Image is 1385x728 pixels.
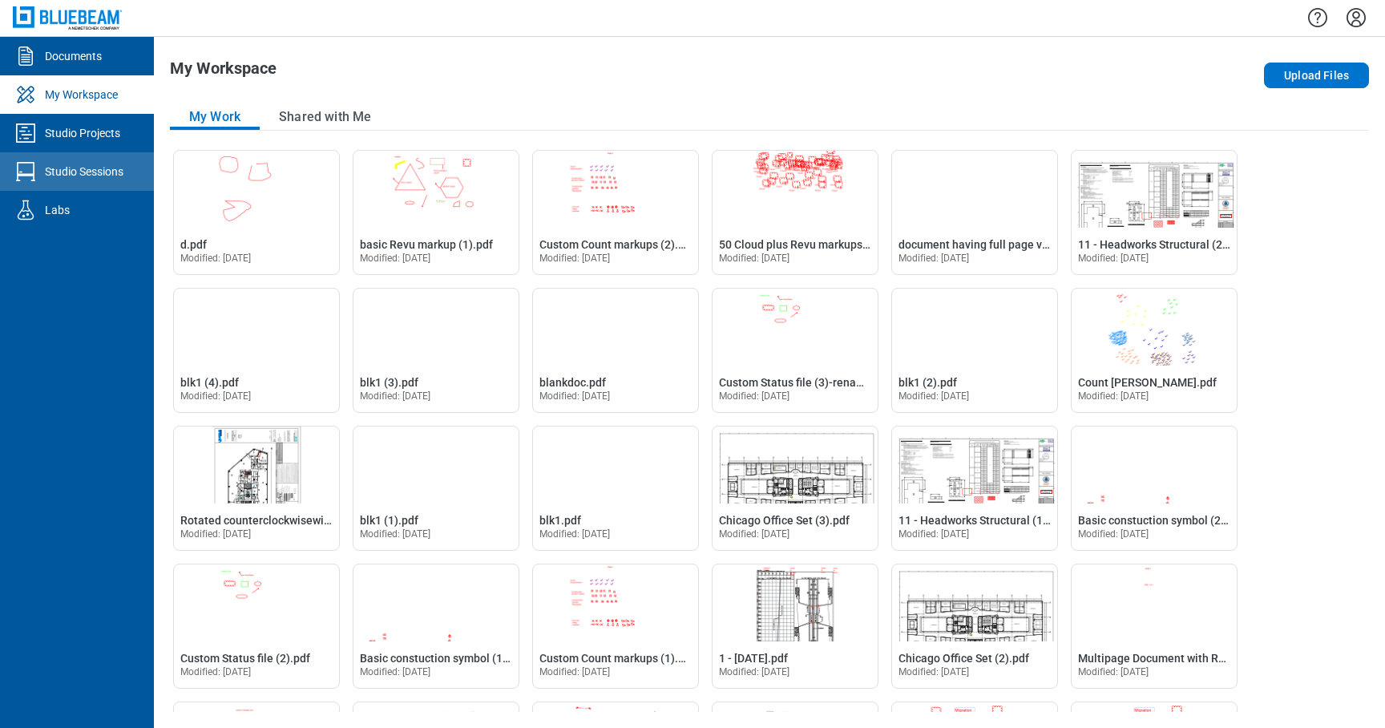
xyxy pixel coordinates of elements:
[360,666,431,677] span: Modified: [DATE]
[180,376,239,389] span: blk1 (4).pdf
[719,528,790,540] span: Modified: [DATE]
[539,390,611,402] span: Modified: [DATE]
[719,390,790,402] span: Modified: [DATE]
[713,151,878,228] img: 50 Cloud plus Revu markups (3).pdf
[891,426,1058,551] div: Open 11 - Headworks Structural (1).pdf in Editor
[1071,150,1238,275] div: Open 11 - Headworks Structural (2)_rename.pdf in Editor
[719,652,788,665] span: 1 - [DATE].pdf
[353,150,519,275] div: Open basic Revu markup (1).pdf in Editor
[533,427,698,504] img: blk1.pdf
[533,151,698,228] img: Custom Count markups (2).pdf
[1078,238,1290,251] span: 11 - Headworks Structural (2)_rename.pdf
[174,289,339,366] img: blk1 (4).pdf
[539,666,611,677] span: Modified: [DATE]
[45,202,70,218] div: Labs
[353,288,519,413] div: Open blk1 (3).pdf in Editor
[13,82,38,107] svg: My Workspace
[898,666,970,677] span: Modified: [DATE]
[532,150,699,275] div: Open Custom Count markups (2).pdf in Editor
[180,652,310,665] span: Custom Status file (2).pdf
[1072,427,1237,504] img: Basic constuction symbol (2).pdf
[173,426,340,551] div: Open Rotated counterclockwisewithspace.pdf in Editor
[45,125,120,141] div: Studio Projects
[180,390,252,402] span: Modified: [DATE]
[1078,666,1149,677] span: Modified: [DATE]
[719,666,790,677] span: Modified: [DATE]
[891,288,1058,413] div: Open blk1 (2).pdf in Editor
[712,426,878,551] div: Open Chicago Office Set (3).pdf in Editor
[533,289,698,366] img: blankdoc.pdf
[360,652,527,665] span: Basic constuction symbol (1).pdf
[180,238,207,251] span: d.pdf
[713,427,878,504] img: Chicago Office Set (3).pdf
[1072,289,1237,366] img: Count markup FromRevu.pdf
[45,48,102,64] div: Documents
[1078,390,1149,402] span: Modified: [DATE]
[180,666,252,677] span: Modified: [DATE]
[898,514,1067,527] span: 11 - Headworks Structural (1).pdf
[13,6,122,30] img: Bluebeam, Inc.
[891,150,1058,275] div: Open document having full page viewport scale.pdf in Editor
[532,564,699,689] div: Open Custom Count markups (1).pdf in Editor
[360,376,418,389] span: blk1 (3).pdf
[532,426,699,551] div: Open blk1.pdf in Editor
[539,376,606,389] span: blankdoc.pdf
[532,288,699,413] div: Open blankdoc.pdf in Editor
[353,151,519,228] img: basic Revu markup (1).pdf
[13,43,38,69] svg: Documents
[45,87,118,103] div: My Workspace
[1078,253,1149,264] span: Modified: [DATE]
[892,151,1057,228] img: document having full page viewport scale.pdf
[1071,288,1238,413] div: Open Count markup FromRevu.pdf in Editor
[360,514,418,527] span: blk1 (1).pdf
[719,238,899,251] span: 50 Cloud plus Revu markups (3).pdf
[713,564,878,641] img: 1 - 12.7.2020.pdf
[898,652,1029,665] span: Chicago Office Set (2).pdf
[174,427,339,504] img: Rotated counterclockwisewithspace.pdf
[898,528,970,540] span: Modified: [DATE]
[719,253,790,264] span: Modified: [DATE]
[180,253,252,264] span: Modified: [DATE]
[173,150,340,275] div: Open d.pdf in Editor
[13,197,38,223] svg: Labs
[353,564,519,689] div: Open Basic constuction symbol (1).pdf in Editor
[719,514,850,527] span: Chicago Office Set (3).pdf
[1078,652,1325,665] span: Multipage Document with Relative Hyperlink.pdf
[353,289,519,366] img: blk1 (3).pdf
[898,238,1130,251] span: document having full page viewport scale.pdf
[898,253,970,264] span: Modified: [DATE]
[360,390,431,402] span: Modified: [DATE]
[360,253,431,264] span: Modified: [DATE]
[892,427,1057,504] img: 11 - Headworks Structural (1).pdf
[360,238,493,251] span: basic Revu markup (1).pdf
[360,528,431,540] span: Modified: [DATE]
[719,376,892,389] span: Custom Status file (3)-rename.pdf
[1072,151,1237,228] img: 11 - Headworks Structural (2)_rename.pdf
[1078,376,1217,389] span: Count [PERSON_NAME].pdf
[712,564,878,689] div: Open 1 - 12.7.2020.pdf in Editor
[539,514,581,527] span: blk1.pdf
[539,652,695,665] span: Custom Count markups (1).pdf
[170,59,277,85] h1: My Workspace
[891,564,1058,689] div: Open Chicago Office Set (2).pdf in Editor
[1078,514,1245,527] span: Basic constuction symbol (2).pdf
[173,564,340,689] div: Open Custom Status file (2).pdf in Editor
[539,238,695,251] span: Custom Count markups (2).pdf
[1071,564,1238,689] div: Open Multipage Document with Relative Hyperlink.pdf in Editor
[353,427,519,504] img: blk1 (1).pdf
[1343,4,1369,31] button: Settings
[539,253,611,264] span: Modified: [DATE]
[13,120,38,146] svg: Studio Projects
[13,159,38,184] svg: Studio Sessions
[898,390,970,402] span: Modified: [DATE]
[353,564,519,641] img: Basic constuction symbol (1).pdf
[353,426,519,551] div: Open blk1 (1).pdf in Editor
[174,151,339,228] img: d.pdf
[45,164,123,180] div: Studio Sessions
[170,104,260,130] button: My Work
[1078,528,1149,540] span: Modified: [DATE]
[712,150,878,275] div: Open 50 Cloud plus Revu markups (3).pdf in Editor
[892,564,1057,641] img: Chicago Office Set (2).pdf
[898,376,957,389] span: blk1 (2).pdf
[712,288,878,413] div: Open Custom Status file (3)-rename.pdf in Editor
